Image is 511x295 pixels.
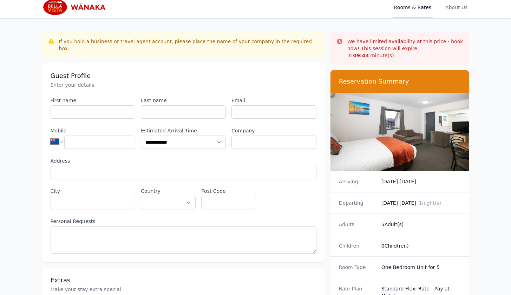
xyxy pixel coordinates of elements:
[330,93,469,171] img: One Bedroom Unit for 5
[381,242,461,249] dd: 0 Child(ren)
[353,53,369,58] strong: 09 : 43
[381,199,461,206] dd: [DATE] [DATE]
[51,218,316,225] label: Personal Requests
[51,97,136,104] label: First name
[51,188,136,195] label: City
[381,264,461,271] dd: One Bedroom Unit for 5
[141,188,196,195] label: Country
[201,188,256,195] label: Post Code
[51,81,316,88] p: Enter your details
[51,157,316,164] label: Address
[231,127,316,134] label: Company
[339,199,376,206] dt: Departing
[381,221,461,228] dd: 5 Adult(s)
[51,276,316,284] h3: Extras
[339,264,376,271] dt: Room Type
[381,178,461,185] dd: [DATE] [DATE]
[59,38,319,52] div: If you hold a business or travel agent account, please place the name of your company in the requ...
[339,178,376,185] dt: Arriving
[51,286,316,293] p: Make your stay extra special
[339,221,376,228] dt: Adults
[141,127,226,134] label: Estimated Arrival Time
[339,242,376,249] dt: Children
[51,72,316,80] h3: Guest Profile
[51,127,136,134] label: Mobile
[141,97,226,104] label: Last name
[419,200,441,206] span: 1 night(s)
[231,97,316,104] label: Email
[339,77,461,86] h3: Reservation Summary
[347,38,464,59] p: We have limited availability at this price - book now! This session will expire in minute(s).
